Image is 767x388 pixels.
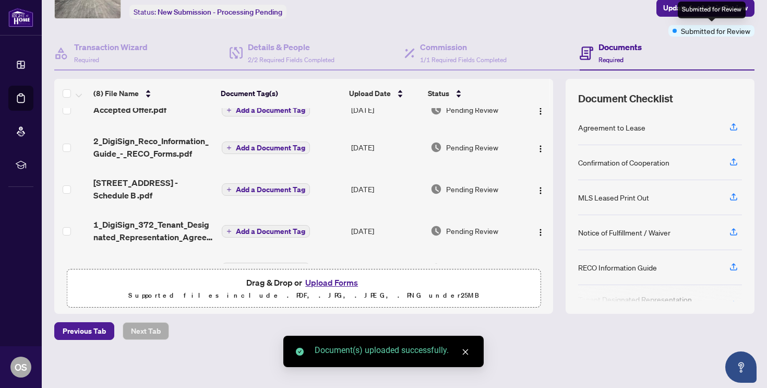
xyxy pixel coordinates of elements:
span: 1/1 Required Fields Completed [420,56,507,64]
span: Previous Tab [63,323,106,339]
a: Close [460,346,471,358]
div: Confirmation of Cooperation [578,157,669,168]
span: Submitted for Review [681,25,750,37]
span: Pending Review [446,104,498,115]
button: Logo [532,181,549,197]
th: Upload Date [345,79,424,108]
span: Pending Review [446,142,498,153]
span: check-circle [296,348,304,356]
img: logo [8,8,33,27]
span: plus [226,229,232,234]
span: Required [598,56,624,64]
td: [DATE] [347,93,426,126]
span: Document Checklist [578,91,673,106]
button: Upload Forms [302,276,361,289]
span: Upload Date [349,88,391,99]
th: Document Tag(s) [217,79,345,108]
div: Submitted for Review [678,2,746,18]
span: Pending Review [446,225,498,237]
span: [STREET_ADDRESS] - Schedule B .pdf [93,177,213,202]
span: Pending Review [446,183,498,195]
div: Notice of Fulfillment / Waiver [578,227,670,238]
td: [DATE] [347,168,426,210]
span: Drag & Drop or [246,276,361,289]
p: Supported files include .PDF, .JPG, .JPEG, .PNG under 25 MB [74,289,534,302]
td: [DATE] [347,126,426,168]
span: plus [226,187,232,192]
span: Pending Review [446,263,498,274]
img: Logo [536,107,545,115]
span: Required [74,56,99,64]
h4: Commission [420,41,507,53]
button: Logo [532,222,549,239]
span: Add a Document Tag [236,107,305,114]
button: Open asap [725,351,757,383]
span: Drag & Drop orUpload FormsSupported files include .PDF, .JPG, .JPEG, .PNG under25MB [67,269,540,308]
span: (8) File Name [93,88,139,99]
button: Next Tab [123,322,169,340]
button: Logo [532,101,549,118]
span: OS [15,360,27,374]
img: Document Status [430,263,442,274]
button: Add a Document Tag [222,225,310,238]
button: Previous Tab [54,322,114,340]
th: Status [424,79,522,108]
span: Add a Document Tag [236,228,305,235]
button: Add a Document Tag [222,142,310,154]
button: Add a Document Tag [222,103,310,117]
span: Add a Document Tag [236,186,305,193]
span: plus [226,108,232,113]
img: Logo [536,145,545,153]
div: Status: [129,5,286,19]
h4: Transaction Wizard [74,41,148,53]
div: Agreement to Lease [578,122,645,133]
button: Add a Document Tag [222,104,310,116]
td: [DATE] [347,210,426,252]
img: Logo [536,228,545,237]
button: Logo [532,139,549,156]
div: MLS Leased Print Out [578,192,649,203]
td: [DATE] [347,252,426,285]
span: Accepted Offer.pdf [93,103,166,116]
button: Logo [532,260,549,277]
span: article of avilon.pdf [93,262,165,275]
h4: Documents [598,41,642,53]
span: 1_DigiSign_372_Tenant_Designated_Representation_Agreement_-_PropTx-[PERSON_NAME].pdf [93,218,213,243]
span: 2/2 Required Fields Completed [248,56,334,64]
img: Logo [536,186,545,195]
h4: Details & People [248,41,334,53]
img: Document Status [430,104,442,115]
span: New Submission - Processing Pending [158,7,282,17]
img: Document Status [430,183,442,195]
span: 2_DigiSign_Reco_Information_Guide_-_RECO_Forms.pdf [93,135,213,160]
th: (8) File Name [89,79,217,108]
div: Document(s) uploaded successfully. [315,344,471,357]
div: RECO Information Guide [578,262,657,273]
span: Add a Document Tag [236,144,305,151]
span: close [462,348,469,356]
span: plus [226,145,232,150]
button: Add a Document Tag [222,225,310,238]
button: Add a Document Tag [222,183,310,196]
img: Document Status [430,225,442,237]
img: Document Status [430,142,442,153]
span: Status [428,88,449,99]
